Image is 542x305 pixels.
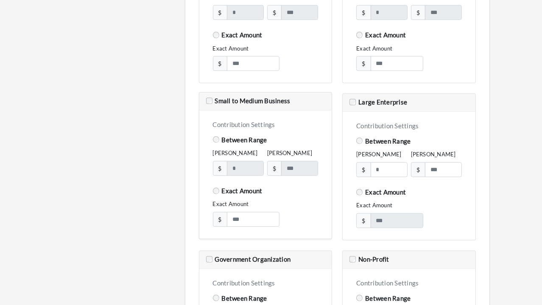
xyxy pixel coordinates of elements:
label: Exact Amount [213,45,249,53]
label: Small to Medium Business [212,96,291,106]
label: [PERSON_NAME] [213,149,258,158]
h6: Contribution Settings [356,122,462,130]
label: [PERSON_NAME] [411,150,456,159]
label: Exact Amount [363,30,406,40]
label: Exact Amount [219,30,263,40]
span: $ [356,213,371,228]
label: Government Organization [212,254,291,264]
label: [PERSON_NAME] [267,149,312,158]
label: Non-Profit [356,254,389,264]
label: Exact Amount [356,45,392,53]
span: $ [356,162,371,177]
span: $ [411,5,425,20]
label: [PERSON_NAME] [356,150,401,159]
label: Large Enterprise [356,97,407,107]
span: $ [356,5,371,20]
span: $ [267,161,282,176]
span: $ [213,161,227,176]
label: Exact Amount [356,201,392,210]
span: $ [213,5,227,20]
label: Between Range [219,135,267,145]
h6: Contribution Settings [213,121,318,128]
span: $ [411,162,425,177]
span: $ [356,56,371,71]
h6: Contribution Settings [356,279,462,287]
h6: Contribution Settings [213,279,318,287]
span: $ [267,5,282,20]
label: Between Range [363,294,411,303]
span: $ [213,212,227,227]
label: Exact Amount [213,200,249,209]
label: Exact Amount [363,187,406,197]
label: Between Range [363,136,411,146]
label: Between Range [219,294,267,303]
span: $ [213,56,227,71]
label: Exact Amount [219,186,263,196]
